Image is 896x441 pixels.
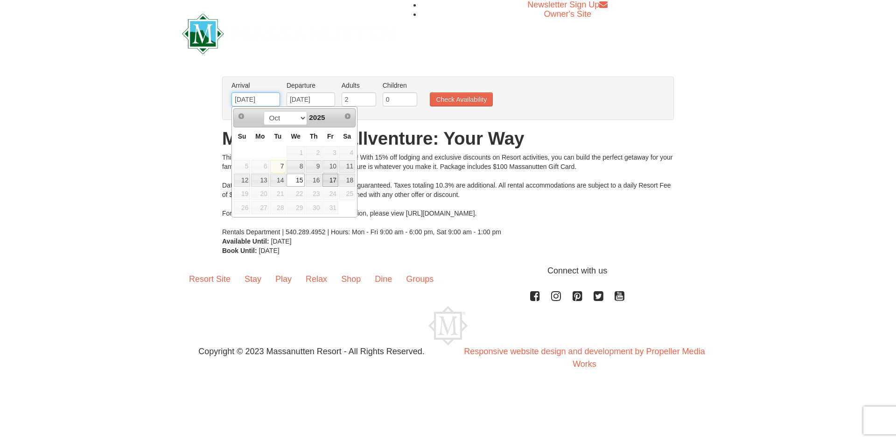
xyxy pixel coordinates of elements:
[305,187,322,201] td: available
[464,347,705,369] a: Responsive website design and development by Propeller Media Works
[251,173,269,187] td: available
[344,112,351,120] span: Next
[259,247,280,254] span: [DATE]
[322,201,339,215] td: available
[231,81,280,90] label: Arrival
[182,265,714,277] p: Connect with us
[270,187,287,201] td: available
[274,133,281,140] span: Tuesday
[383,81,417,90] label: Children
[399,265,441,294] a: Groups
[291,133,301,140] span: Wednesday
[182,14,396,54] img: Massanutten Resort Logo
[339,146,356,160] td: unAvailable
[305,173,322,187] td: available
[286,173,305,187] td: available
[430,92,493,106] button: Check Availability
[339,174,355,187] a: 18
[306,174,322,187] a: 16
[310,133,318,140] span: Thursday
[182,265,238,294] a: Resort Site
[238,112,245,120] span: Prev
[341,110,354,123] a: Next
[233,187,251,201] td: available
[270,201,286,214] span: 28
[270,173,287,187] td: available
[322,160,339,174] td: available
[286,187,305,201] td: available
[251,160,269,173] span: 6
[222,153,674,237] div: This fall, adventure is all yours at Massanutten! With 15% off lodging and exclusive discounts on...
[251,187,269,201] td: available
[222,129,674,148] h1: Massanutten Fallventure: Your Way
[235,110,248,123] a: Prev
[222,238,269,245] strong: Available Until:
[233,201,251,215] td: available
[234,174,250,187] a: 12
[306,146,322,159] span: 2
[287,146,305,159] span: 1
[233,160,251,174] td: unAvailable
[322,146,339,160] td: unAvailable
[251,174,269,187] a: 13
[268,265,299,294] a: Play
[322,160,338,173] a: 10
[233,173,251,187] td: available
[286,201,305,215] td: available
[234,160,250,173] span: 5
[286,146,305,160] td: unAvailable
[322,188,338,201] span: 24
[327,133,334,140] span: Friday
[251,188,269,201] span: 20
[305,160,322,174] td: available
[234,201,250,214] span: 26
[339,160,355,173] a: 11
[322,174,338,187] a: 17
[339,187,356,201] td: available
[339,188,355,201] span: 25
[309,113,325,121] span: 2025
[270,188,286,201] span: 21
[306,188,322,201] span: 23
[322,146,338,159] span: 3
[270,160,286,173] a: 7
[305,146,322,160] td: unAvailable
[299,265,334,294] a: Relax
[322,187,339,201] td: available
[334,265,368,294] a: Shop
[251,160,269,174] td: unAvailable
[251,201,269,214] span: 27
[182,21,396,43] a: Massanutten Resort
[270,201,287,215] td: available
[287,81,335,90] label: Departure
[343,133,351,140] span: Saturday
[271,238,292,245] span: [DATE]
[428,306,468,345] img: Massanutten Resort Logo
[544,9,591,19] a: Owner's Site
[322,201,338,214] span: 31
[287,160,305,173] a: 8
[339,160,356,174] td: available
[339,146,355,159] span: 4
[238,133,246,140] span: Sunday
[287,174,305,187] a: 15
[270,160,287,174] td: available
[234,188,250,201] span: 19
[306,201,322,214] span: 30
[270,174,286,187] a: 14
[238,265,268,294] a: Stay
[322,173,339,187] td: available
[368,265,399,294] a: Dine
[305,201,322,215] td: available
[342,81,376,90] label: Adults
[306,160,322,173] a: 9
[286,160,305,174] td: available
[222,247,257,254] strong: Book Until:
[287,201,305,214] span: 29
[255,133,265,140] span: Monday
[339,173,356,187] td: available
[287,188,305,201] span: 22
[175,345,448,358] p: Copyright © 2023 Massanutten Resort - All Rights Reserved.
[251,201,269,215] td: available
